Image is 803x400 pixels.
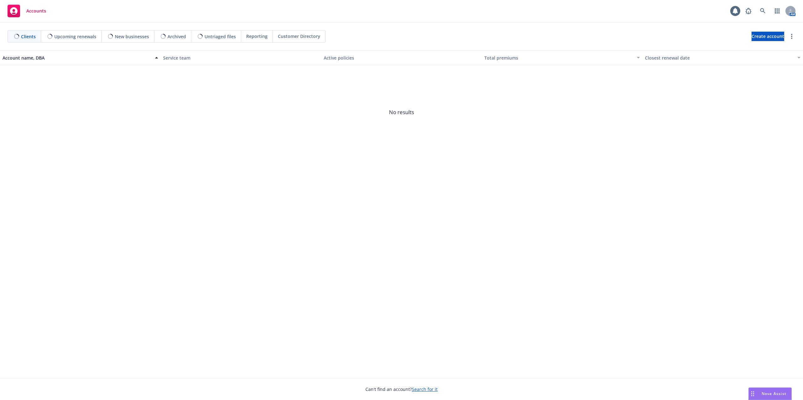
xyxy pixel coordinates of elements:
span: Archived [168,33,186,40]
a: Switch app [771,5,784,17]
span: Customer Directory [278,33,320,39]
div: Drag to move [749,388,757,400]
span: Clients [21,33,36,40]
a: Accounts [5,2,49,20]
a: Report a Bug [742,5,755,17]
div: Active policies [324,55,479,61]
span: New businesses [115,33,149,40]
a: Search [757,5,769,17]
button: Total premiums [482,50,642,65]
div: Total premiums [484,55,633,61]
a: Create account [752,32,784,41]
span: Accounts [26,8,46,13]
span: Create account [752,30,784,42]
button: Nova Assist [748,387,792,400]
div: Account name, DBA [3,55,151,61]
span: Reporting [246,33,268,39]
span: Untriaged files [205,33,236,40]
span: Upcoming renewals [54,33,96,40]
button: Closest renewal date [642,50,803,65]
div: Closest renewal date [645,55,794,61]
button: Active policies [321,50,482,65]
div: Service team [163,55,319,61]
a: more [788,33,795,40]
span: Nova Assist [762,391,786,396]
button: Service team [161,50,321,65]
a: Search for it [412,386,438,392]
span: Can't find an account? [365,386,438,392]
